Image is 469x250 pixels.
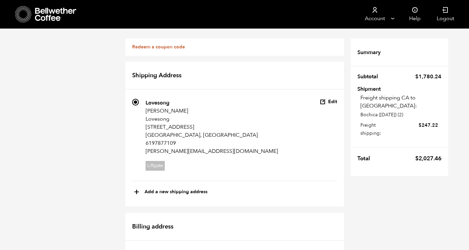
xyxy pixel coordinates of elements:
[415,155,419,162] span: $
[125,62,344,90] h2: Shipping Address
[415,73,419,80] span: $
[146,115,278,123] p: Lovesong
[419,122,438,128] bdi: 247.22
[415,155,441,162] bdi: 2,027.46
[419,122,422,128] span: $
[134,186,207,198] button: +Add a new shipping address
[360,94,441,110] p: Freight shipping CA to [GEOGRAPHIC_DATA]:
[146,99,169,107] strong: Lovesong
[320,99,337,105] button: Edit
[360,111,441,118] p: Bochica ([DATE]) (2)
[357,151,374,166] th: Total
[146,147,278,155] p: [PERSON_NAME][EMAIL_ADDRESS][DOMAIN_NAME]
[357,86,396,91] th: Shipment
[146,131,278,139] p: [GEOGRAPHIC_DATA], [GEOGRAPHIC_DATA]
[357,70,382,84] th: Subtotal
[134,186,140,198] span: +
[415,73,441,80] bdi: 1,780.24
[146,139,278,147] p: 6197877109
[146,161,165,171] span: Liftgate
[146,107,278,115] p: [PERSON_NAME]
[357,45,385,59] th: Summary
[132,99,139,106] input: Lovesong [PERSON_NAME] Lovesong [STREET_ADDRESS] [GEOGRAPHIC_DATA], [GEOGRAPHIC_DATA] 6197877109 ...
[125,213,344,241] h2: Billing address
[146,123,278,131] p: [STREET_ADDRESS]
[360,121,438,137] label: Freight shipping:
[132,44,185,50] a: Redeem a coupon code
